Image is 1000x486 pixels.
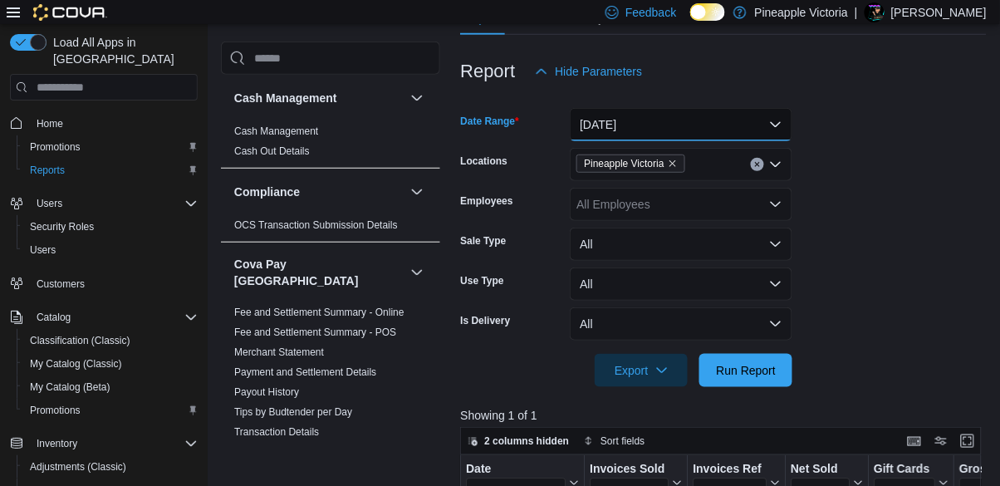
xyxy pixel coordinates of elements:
a: Payout History [234,386,299,398]
span: Promotions [30,140,81,154]
span: Payment and Settlement Details [234,366,376,379]
button: Enter fullscreen [958,431,978,451]
button: [DATE] [570,108,792,141]
input: Dark Mode [690,3,725,21]
span: Catalog [30,307,198,327]
button: 2 columns hidden [461,431,576,451]
span: Pineapple Victoria [576,155,684,173]
button: Reports [17,159,204,182]
a: Adjustments (Classic) [23,457,133,477]
a: Reports [23,160,71,180]
button: Open list of options [769,198,782,211]
span: Classification (Classic) [23,331,198,351]
button: Home [3,110,204,135]
div: Compliance [221,215,440,242]
button: Catalog [30,307,77,327]
span: Transaction Details [234,425,319,439]
button: Export [595,354,688,387]
img: Cova [33,4,107,21]
button: Users [17,238,204,262]
a: Promotions [23,137,87,157]
span: Inventory [37,437,77,450]
label: Is Delivery [460,314,510,327]
button: Users [30,194,69,214]
a: Users [23,240,62,260]
button: Customers [3,272,204,296]
label: Use Type [460,274,503,287]
span: Inventory [30,434,198,454]
a: Security Roles [23,217,100,237]
span: Users [30,243,56,257]
button: Catalog [3,306,204,329]
span: Classification (Classic) [30,334,130,347]
span: Load All Apps in [GEOGRAPHIC_DATA] [47,34,198,67]
span: Users [30,194,198,214]
a: Fee and Settlement Summary - Online [234,307,404,318]
span: Reports [30,164,65,177]
span: Promotions [23,400,198,420]
button: Security Roles [17,215,204,238]
div: Cova Pay [GEOGRAPHIC_DATA] [221,302,440,449]
button: Classification (Classic) [17,329,204,352]
h3: Cash Management [234,90,337,106]
a: My Catalog (Beta) [23,377,117,397]
a: Fee and Settlement Summary - POS [234,326,396,338]
span: Users [23,240,198,260]
span: Promotions [30,404,81,417]
button: Cova Pay [GEOGRAPHIC_DATA] [407,263,427,282]
p: Showing 1 of 1 [460,407,987,424]
button: Compliance [407,182,427,202]
a: Classification (Classic) [23,331,137,351]
span: Run Report [717,362,777,379]
a: Customers [30,274,91,294]
span: Customers [37,277,85,291]
p: [PERSON_NAME] [891,2,987,22]
span: Cash Out Details [234,145,310,158]
span: My Catalog (Classic) [30,357,122,371]
a: Transaction Details [234,426,319,438]
button: My Catalog (Beta) [17,376,204,399]
button: All [570,228,792,261]
button: My Catalog (Classic) [17,352,204,376]
a: Tips by Budtender per Day [234,406,352,418]
button: Cash Management [407,88,427,108]
span: Home [37,117,63,130]
span: Payout History [234,385,299,399]
a: Promotions [23,400,87,420]
p: | [855,2,858,22]
label: Locations [460,155,507,168]
button: Hide Parameters [528,55,649,88]
button: All [570,307,792,341]
button: Promotions [17,135,204,159]
button: Run Report [699,354,792,387]
button: Clear input [751,158,764,171]
button: Compliance [234,184,404,200]
span: Sort fields [600,434,645,448]
span: Home [30,112,198,133]
label: Employees [460,194,512,208]
button: Inventory [30,434,84,454]
label: Sale Type [460,234,506,248]
a: Home [30,114,70,134]
span: Reports [23,160,198,180]
button: Open list of options [769,158,782,171]
span: Security Roles [23,217,198,237]
span: Customers [30,273,198,294]
span: Pineapple Victoria [584,155,664,172]
a: Payment and Settlement Details [234,366,376,378]
div: Invoices Sold [590,462,669,478]
span: 2 columns hidden [484,434,569,448]
span: Users [37,197,62,210]
span: Merchant Statement [234,346,324,359]
button: Inventory [3,432,204,455]
a: Cash Management [234,125,318,137]
p: Pineapple Victoria [755,2,849,22]
span: Dark Mode [690,21,691,22]
a: OCS Transaction Submission Details [234,219,398,231]
span: Catalog [37,311,71,324]
div: Date [466,462,566,478]
span: Cash Management [234,125,318,138]
span: Promotions [23,137,198,157]
h3: Compliance [234,184,300,200]
div: Net Sold [791,462,850,478]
